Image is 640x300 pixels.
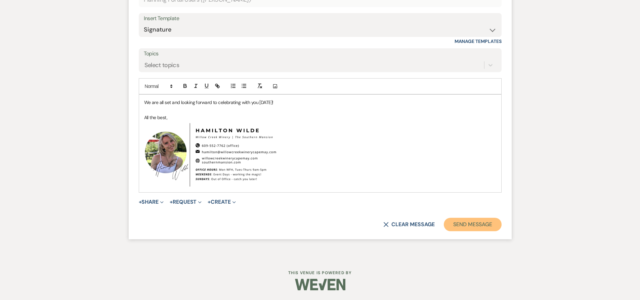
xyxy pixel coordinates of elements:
[139,199,164,205] button: Share
[295,273,345,296] img: Weven Logo
[144,99,496,106] p: We are all set and looking forward to celebrating with you [DATE]!
[139,199,142,205] span: +
[170,199,173,205] span: +
[144,14,497,23] div: Insert Template
[170,199,202,205] button: Request
[208,199,236,205] button: Create
[144,61,179,70] div: Select topics
[208,199,211,205] span: +
[144,49,497,59] label: Topics
[455,38,502,44] a: Manage Templates
[444,218,501,231] button: Send Message
[383,222,434,227] button: Clear message
[144,114,496,121] p: All the best,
